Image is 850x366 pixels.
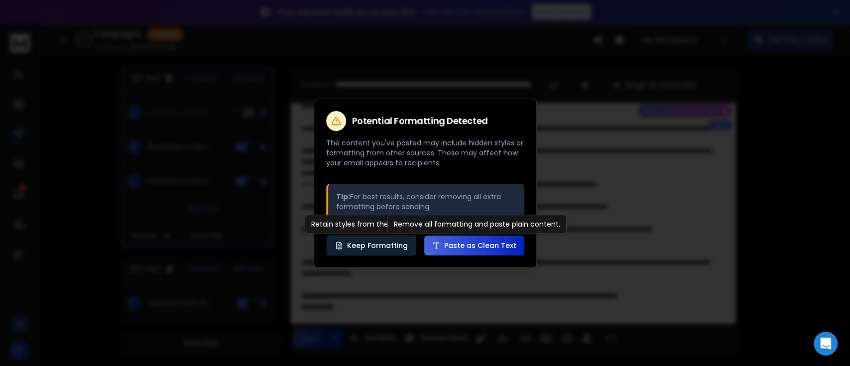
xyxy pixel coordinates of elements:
[336,192,516,212] p: For best results, consider removing all extra formatting before sending.
[387,215,567,234] div: Remove all formatting and paste plain content.
[327,236,416,255] button: Keep Formatting
[352,117,488,125] h2: Potential Formatting Detected
[305,215,449,234] div: Retain styles from the original source.
[814,332,838,356] div: Open Intercom Messenger
[424,236,524,255] button: Paste as Clean Text
[326,138,524,168] p: The content you've pasted may include hidden styles or formatting from other sources. These may a...
[336,192,350,202] strong: Tip:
